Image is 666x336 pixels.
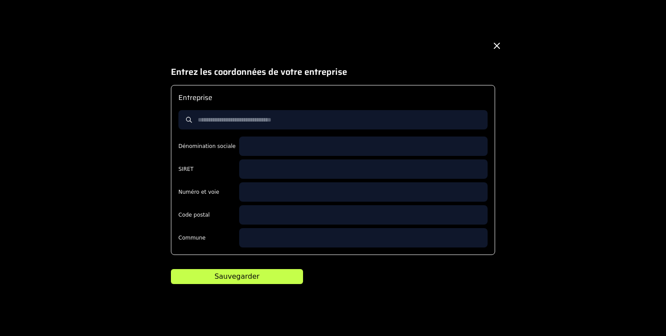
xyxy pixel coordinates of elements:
label: SIRET [178,166,236,173]
div: Sauvegarder [215,271,259,282]
label: Commune [178,234,236,241]
label: Dénomination sociale [178,143,236,150]
label: Code postal [178,211,236,218]
button: Sauvegarder [171,269,303,284]
h2: Entreprise [178,92,488,103]
h1: Entrez les coordonnées de votre entreprise [171,66,495,78]
label: Numéro et voie [178,188,236,196]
